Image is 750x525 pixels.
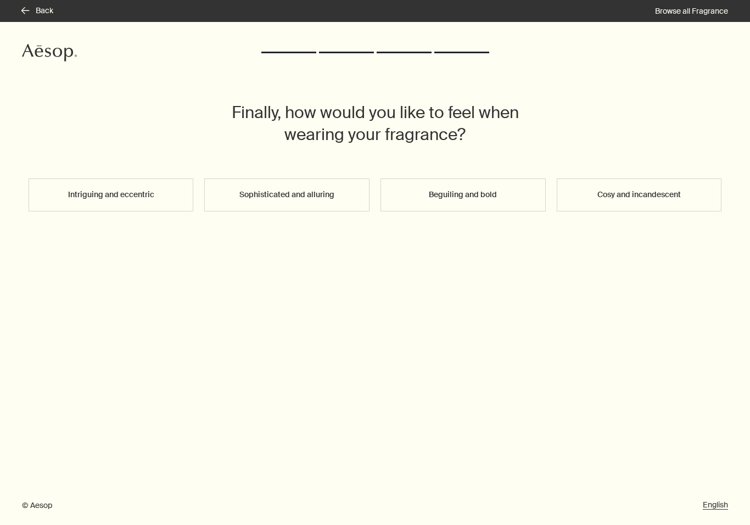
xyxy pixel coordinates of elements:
svg: Aesop [22,44,77,62]
button: Sophisticated and alluring [204,178,370,211]
li: Completed: Step 1 [261,52,316,53]
li: Completed: Step 2 [319,52,374,53]
a: Browse all Fragrance [655,6,728,16]
button: Intriguing and eccentric [29,178,194,211]
button: Beguiling and bold [380,178,546,211]
button: Cosy and incandescent [557,178,722,211]
span: © Aesop [22,500,52,511]
li: Completed: Step 3 [377,52,432,53]
a: Aesop [22,44,77,64]
button: Back [22,5,53,16]
h2: Finally, how would you like to feel when wearing your fragrance? [210,102,540,146]
a: English [703,500,728,510]
li: Current: Step 4 [434,52,489,53]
